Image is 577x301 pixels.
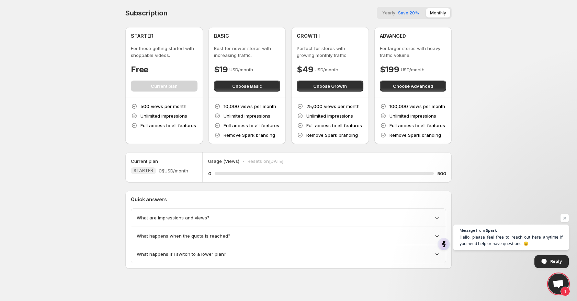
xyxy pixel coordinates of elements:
[297,33,320,39] h4: GROWTH
[125,9,168,17] h4: Subscription
[131,158,158,165] h5: Current plan
[548,274,569,294] div: Open chat
[437,170,446,177] h5: 500
[306,132,358,139] p: Remove Spark branding
[393,83,433,89] span: Choose Advanced
[313,83,347,89] span: Choose Growth
[242,158,245,165] p: •
[224,122,279,129] p: Full access to all features
[134,168,153,173] span: STARTER
[398,10,419,15] span: Save 20%
[306,122,362,129] p: Full access to all features
[131,45,197,59] p: For those getting started with shoppable videos.
[208,170,211,177] h5: 0
[248,158,283,165] p: Resets on [DATE]
[380,81,446,92] button: Choose Advanced
[297,81,363,92] button: Choose Growth
[486,228,497,232] span: Spark
[224,103,276,110] p: 10,000 views per month
[131,196,446,203] p: Quick answers
[389,132,441,139] p: Remove Spark branding
[378,8,423,17] button: YearlySave 20%
[131,33,154,39] h4: STARTER
[426,8,450,17] button: Monthly
[401,66,425,73] p: USD/month
[137,251,226,257] span: What happens if I switch to a lower plan?
[137,214,210,221] span: What are impressions and views?
[229,66,253,73] p: USD/month
[306,103,360,110] p: 25,000 views per month
[382,10,395,15] span: Yearly
[561,287,570,296] span: 1
[315,66,338,73] p: USD/month
[460,228,485,232] span: Message from
[380,45,446,59] p: For larger stores with heavy traffic volume.
[140,112,187,119] p: Unlimited impressions
[460,234,563,247] span: Hello, please feel free to reach out here anytime if you need help or have questions. 😊
[297,45,363,59] p: Perfect for stores with growing monthly traffic.
[380,33,406,39] h4: ADVANCED
[306,112,353,119] p: Unlimited impressions
[137,232,230,239] span: What happens when the quota is reached?
[214,45,281,59] p: Best for newer stores with increasing traffic.
[297,64,313,75] h4: $49
[224,132,275,139] p: Remove Spark branding
[380,64,399,75] h4: $199
[550,255,562,267] span: Reply
[140,122,196,129] p: Full access to all features
[214,81,281,92] button: Choose Basic
[389,103,445,110] p: 100,000 views per month
[140,103,186,110] p: 500 views per month
[224,112,270,119] p: Unlimited impressions
[389,112,436,119] p: Unlimited impressions
[214,64,228,75] h4: $19
[232,83,262,89] span: Choose Basic
[159,167,188,174] span: 0$ USD/month
[208,158,239,165] p: Usage (Views)
[389,122,445,129] p: Full access to all features
[131,64,148,75] h4: Free
[214,33,229,39] h4: BASIC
